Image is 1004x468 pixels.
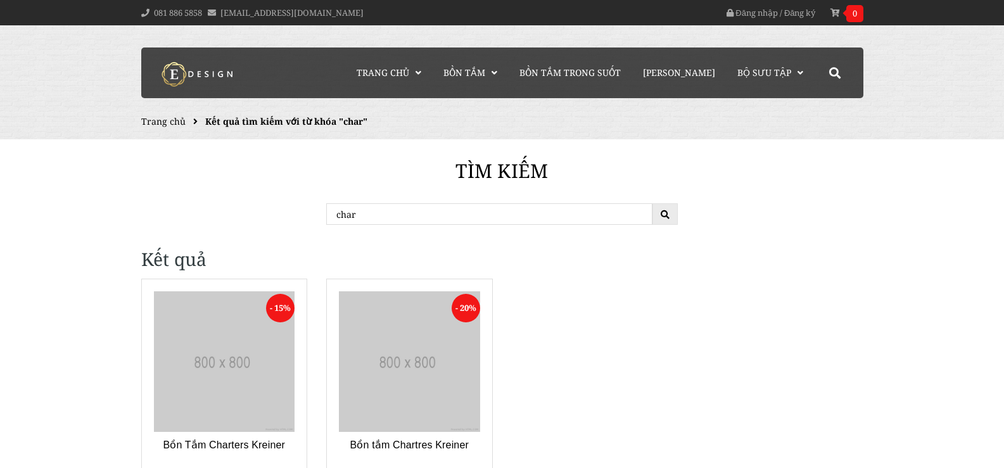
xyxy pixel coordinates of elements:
a: [EMAIL_ADDRESS][DOMAIN_NAME] [220,7,364,18]
a: Bồn tắm Chartres Kreiner [350,440,469,450]
img: logo Kreiner Germany - Edesign Interior [151,61,246,87]
span: Bồn Tắm [443,66,485,79]
span: Trang chủ [357,66,409,79]
h1: Kết quả [141,247,863,272]
strong: Kết quả tìm kiếm với từ khóa "char" [205,115,367,127]
span: 0 [846,5,863,22]
span: [PERSON_NAME] [643,66,715,79]
span: - 20% [452,294,480,322]
span: - 15% [266,294,295,322]
span: Bộ Sưu Tập [737,66,791,79]
a: Bồn Tắm Charters Kreiner [163,440,286,450]
input: Tìm kiếm ... [326,203,652,225]
span: Bồn Tắm Trong Suốt [519,66,621,79]
a: Trang chủ [141,115,186,127]
span: / [780,7,782,18]
a: Bồn Tắm Trong Suốt [510,47,630,98]
a: Bộ Sưu Tập [728,47,813,98]
a: 081 886 5858 [154,7,202,18]
a: Bồn Tắm [434,47,507,98]
a: [PERSON_NAME] [633,47,725,98]
a: Trang chủ [347,47,431,98]
h1: Tìm kiếm [141,145,863,197]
